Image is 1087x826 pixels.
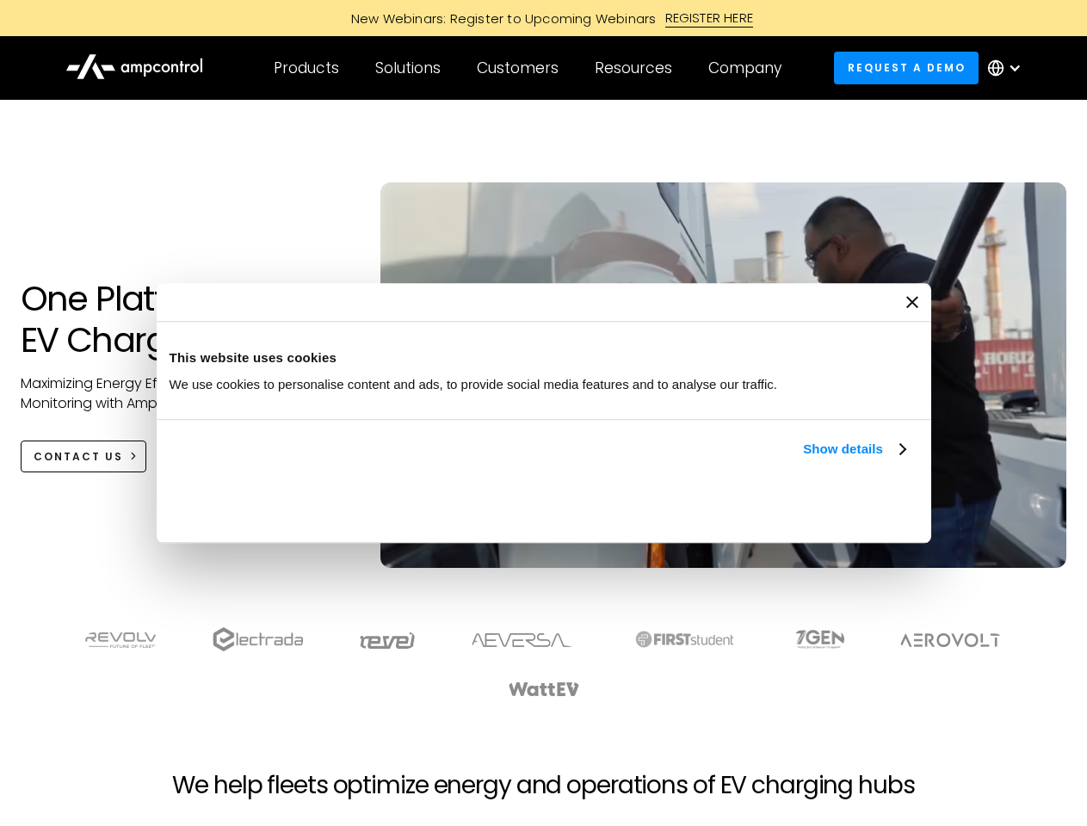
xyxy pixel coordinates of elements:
div: CONTACT US [34,449,123,465]
a: Request a demo [834,52,979,83]
div: REGISTER HERE [665,9,754,28]
div: Products [274,59,339,77]
div: Customers [477,59,559,77]
h2: We help fleets optimize energy and operations of EV charging hubs [172,771,914,800]
a: CONTACT US [21,441,147,472]
div: Company [708,59,781,77]
button: Close banner [906,296,918,308]
div: Solutions [375,59,441,77]
img: Aerovolt Logo [899,633,1002,647]
div: New Webinars: Register to Upcoming Webinars [334,9,665,28]
a: New Webinars: Register to Upcoming WebinarsREGISTER HERE [157,9,931,28]
span: We use cookies to personalise content and ads, to provide social media features and to analyse ou... [170,377,778,391]
p: Maximizing Energy Efficiency, Uptime, and 24/7 Monitoring with Ampcontrol Solutions [21,374,347,413]
div: Resources [595,59,672,77]
h1: One Platform for EV Charging Hubs [21,278,347,361]
img: electrada logo [213,627,303,651]
img: WattEV logo [508,682,580,696]
a: Show details [803,439,905,459]
button: Okay [664,479,911,529]
div: This website uses cookies [170,348,918,368]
